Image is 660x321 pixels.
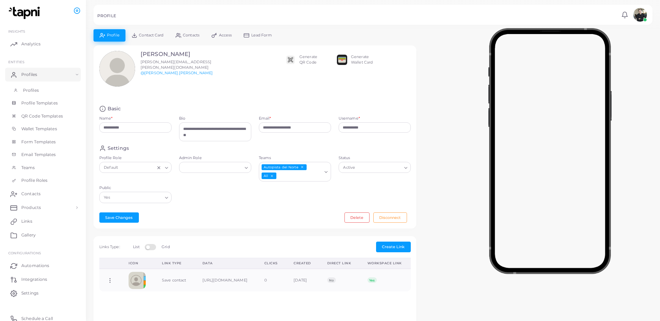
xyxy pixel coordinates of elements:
[5,161,81,174] a: Teams
[156,165,161,170] button: Clear Selected
[351,54,373,65] div: Generate Wallet Card
[108,106,121,112] h4: Basic
[182,164,242,171] input: Search for option
[631,8,649,22] a: avatar
[327,277,336,283] span: No
[133,244,139,250] label: List
[277,172,322,180] input: Search for option
[179,155,251,161] label: Admin Role
[5,135,81,148] a: Form Templates
[337,55,347,65] img: apple-wallet.png
[300,165,305,169] button: Deselect Autopista del Norte
[103,194,111,201] span: Yes
[5,273,81,286] a: Integrations
[259,162,331,181] div: Search for option
[5,286,81,300] a: Settings
[262,173,276,179] span: All
[5,110,81,123] a: QR Code Templates
[339,162,411,173] div: Search for option
[99,258,121,269] th: Action
[294,261,312,266] div: Created
[21,290,38,296] span: Settings
[21,139,56,145] span: Form Templates
[195,269,257,292] td: [URL][DOMAIN_NAME]
[488,28,612,274] img: phone-mock.b55596b7.png
[141,59,211,70] span: [PERSON_NAME][EMAIL_ADDRESS][PERSON_NAME][DOMAIN_NAME]
[633,8,647,22] img: avatar
[21,71,37,78] span: Profiles
[21,218,32,224] span: Links
[21,41,41,47] span: Analytics
[285,55,296,65] img: qr2.png
[367,277,377,283] span: Yes
[21,126,57,132] span: Wallet Templates
[21,191,41,197] span: Contacts
[120,164,155,171] input: Search for option
[99,116,113,121] label: Name
[299,54,317,65] div: Generate QR Code
[344,212,370,223] button: Delete
[259,155,331,161] label: Teams
[99,155,172,161] label: Profile Role
[21,152,56,158] span: Email Templates
[8,29,25,33] span: INSIGHTS
[21,263,49,269] span: Automations
[5,187,81,201] a: Contacts
[21,204,41,211] span: Products
[179,162,251,173] div: Search for option
[99,192,172,203] div: Search for option
[5,97,81,110] a: Profile Templates
[103,164,119,171] span: Default
[112,194,162,201] input: Search for option
[21,276,47,283] span: Integrations
[382,244,405,249] span: Create Link
[179,116,251,121] label: Bio
[219,33,232,37] span: Access
[107,33,120,37] span: Profile
[257,269,286,292] td: 0
[21,100,58,106] span: Profile Templates
[129,272,146,289] img: contactcard.png
[141,51,224,58] h3: [PERSON_NAME]
[5,201,81,214] a: Products
[97,13,116,18] h5: PROFILE
[162,244,169,250] label: Grid
[108,145,129,152] h4: Settings
[5,174,81,187] a: Profile Roles
[286,269,319,292] td: [DATE]
[339,155,411,161] label: Status
[23,87,39,93] span: Profiles
[183,33,199,37] span: Contacts
[99,162,172,173] div: Search for option
[8,251,41,255] span: Configurations
[21,232,36,238] span: Gallery
[269,174,274,178] button: Deselect All
[5,68,81,81] a: Profiles
[162,261,187,266] div: Link Type
[5,148,81,161] a: Email Templates
[129,261,147,266] div: Icon
[5,259,81,273] a: Automations
[5,37,81,51] a: Analytics
[154,269,195,292] td: Save contact
[367,261,403,266] div: Workspace Link
[251,33,272,37] span: Lead Form
[99,212,139,223] button: Save Changes
[5,214,81,228] a: Links
[259,116,271,121] label: Email
[342,164,356,171] span: Active
[5,84,81,97] a: Profiles
[264,261,278,266] div: Clicks
[21,113,63,119] span: QR Code Templates
[139,33,163,37] span: Contact Card
[376,242,411,252] button: Create Link
[21,165,35,171] span: Teams
[99,244,120,249] span: Links Type:
[141,70,213,75] a: @[PERSON_NAME].[PERSON_NAME]
[357,164,401,171] input: Search for option
[202,261,249,266] div: Data
[6,7,44,19] img: logo
[99,185,172,191] label: Public
[262,164,307,170] span: Autopista del Norte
